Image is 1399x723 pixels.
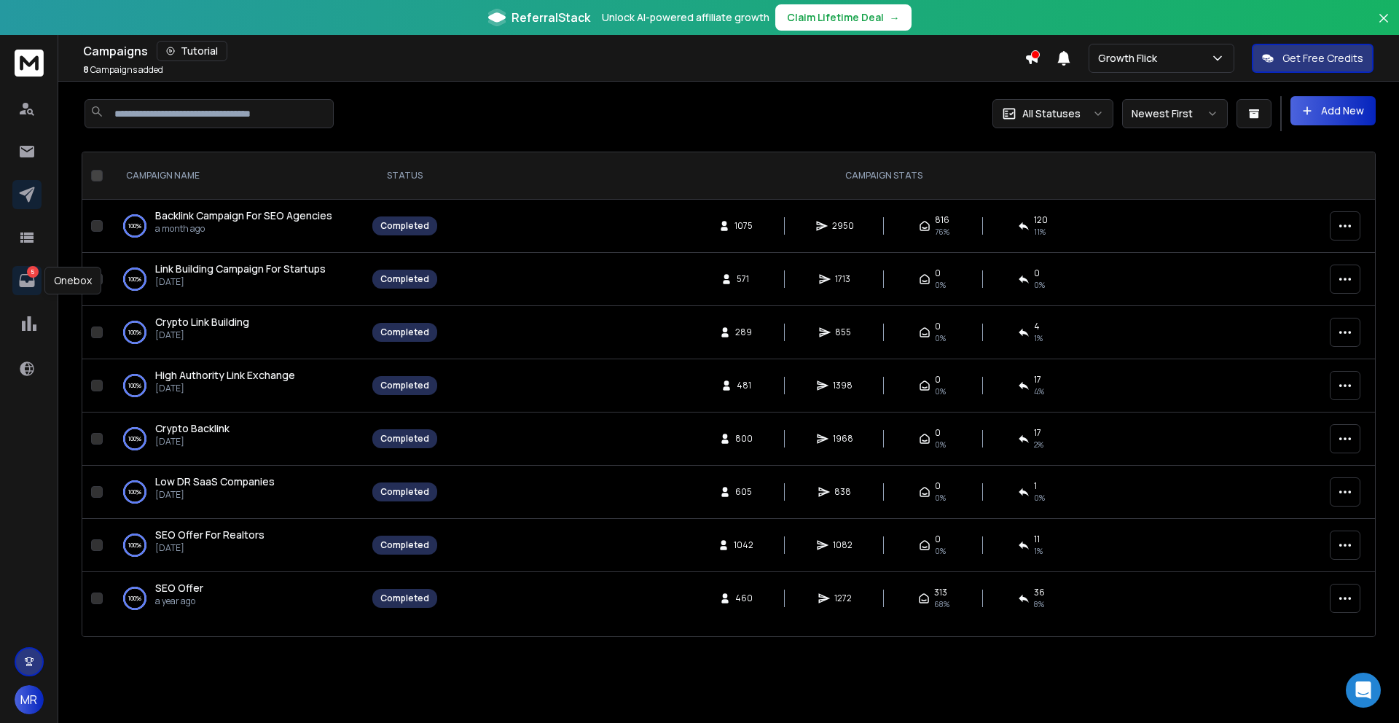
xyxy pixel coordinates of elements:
[1282,51,1363,66] p: Get Free Credits
[155,421,230,435] span: Crypto Backlink
[935,321,941,332] span: 0
[1034,321,1040,332] span: 4
[935,267,941,279] span: 0
[1034,332,1043,344] span: 1 %
[1374,9,1393,44] button: Close banner
[155,262,326,276] a: Link Building Campaign For Startups
[775,4,912,31] button: Claim Lifetime Deal→
[446,152,1321,200] th: CAMPAIGN STATS
[1034,598,1044,610] span: 8 %
[155,208,332,222] span: Backlink Campaign For SEO Agencies
[109,572,364,625] td: 100%SEO Offera year ago
[128,591,141,606] p: 100 %
[83,41,1024,61] div: Campaigns
[835,327,851,338] span: 855
[735,593,753,604] span: 460
[1034,279,1045,291] span: 0 %
[44,267,101,294] div: Onebox
[128,272,141,286] p: 100 %
[155,315,249,329] a: Crypto Link Building
[1252,44,1373,73] button: Get Free Credits
[109,466,364,519] td: 100%Low DR SaaS Companies[DATE]
[935,492,946,504] span: 0 %
[1034,480,1037,492] span: 1
[1034,534,1040,545] span: 11
[128,431,141,446] p: 100 %
[1290,96,1376,125] button: Add New
[735,327,752,338] span: 289
[1034,439,1043,450] span: 2 %
[835,273,850,285] span: 1713
[155,208,332,223] a: Backlink Campaign For SEO Agencies
[935,439,946,450] span: 0%
[128,378,141,393] p: 100 %
[155,489,275,501] p: [DATE]
[1034,214,1048,226] span: 120
[155,595,203,607] p: a year ago
[109,253,364,306] td: 100%Link Building Campaign For Startups[DATE]
[935,279,946,291] span: 0 %
[380,327,429,338] div: Completed
[734,539,753,551] span: 1042
[380,380,429,391] div: Completed
[27,266,39,278] p: 5
[109,306,364,359] td: 100%Crypto Link Building[DATE]
[1022,106,1081,121] p: All Statuses
[83,64,163,76] p: Campaigns added
[155,276,326,288] p: [DATE]
[380,593,429,604] div: Completed
[935,545,946,557] span: 0 %
[157,41,227,61] button: Tutorial
[364,152,446,200] th: STATUS
[935,427,941,439] span: 0
[155,542,264,554] p: [DATE]
[128,325,141,340] p: 100 %
[155,436,230,448] p: [DATE]
[833,433,853,445] span: 1968
[12,266,42,295] a: 5
[935,374,941,386] span: 0
[737,273,751,285] span: 571
[935,214,949,226] span: 816
[735,433,753,445] span: 800
[833,380,853,391] span: 1398
[128,485,141,499] p: 100 %
[1034,267,1040,279] span: 0
[935,386,946,397] span: 0%
[934,587,947,598] span: 313
[1034,374,1041,386] span: 17
[155,329,249,341] p: [DATE]
[1034,492,1045,504] span: 0 %
[834,486,851,498] span: 838
[109,359,364,413] td: 100%High Authority Link Exchange[DATE]
[380,539,429,551] div: Completed
[155,383,295,394] p: [DATE]
[109,200,364,253] td: 100%Backlink Campaign For SEO Agenciesa month ago
[109,519,364,572] td: 100%SEO Offer For Realtors[DATE]
[834,593,852,604] span: 1272
[935,480,941,492] span: 0
[1034,226,1046,238] span: 11 %
[380,273,429,285] div: Completed
[1034,427,1041,439] span: 17
[1346,673,1381,708] div: Open Intercom Messenger
[155,223,332,235] p: a month ago
[735,486,752,498] span: 605
[833,539,853,551] span: 1082
[155,528,264,542] a: SEO Offer For Realtors
[109,152,364,200] th: CAMPAIGN NAME
[155,581,203,595] a: SEO Offer
[155,474,275,488] span: Low DR SaaS Companies
[155,368,295,382] span: High Authority Link Exchange
[155,474,275,489] a: Low DR SaaS Companies
[602,10,769,25] p: Unlock AI-powered affiliate growth
[1034,386,1044,397] span: 4 %
[1034,587,1045,598] span: 36
[380,433,429,445] div: Completed
[935,534,941,545] span: 0
[15,685,44,714] button: MR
